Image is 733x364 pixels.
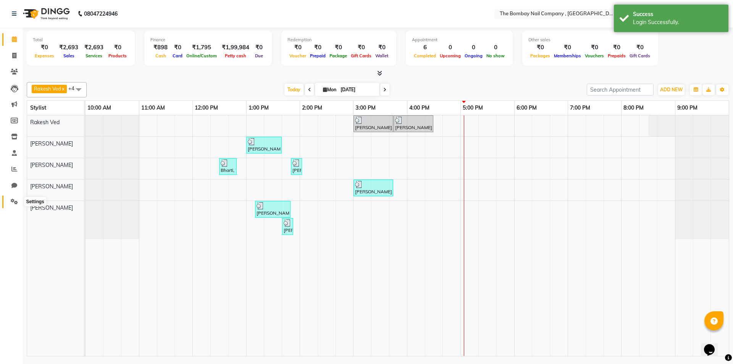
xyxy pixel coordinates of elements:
[373,43,390,52] div: ₹0
[30,104,46,111] span: Stylist
[193,102,220,113] a: 12:00 PM
[68,85,80,91] span: +4
[407,102,431,113] a: 4:00 PM
[33,43,56,52] div: ₹0
[107,43,129,52] div: ₹0
[484,43,507,52] div: 0
[528,37,652,43] div: Other sales
[660,87,683,92] span: ADD NEW
[308,43,328,52] div: ₹0
[86,102,113,113] a: 10:00 AM
[184,53,219,58] span: Online/Custom
[658,84,685,95] button: ADD NEW
[220,159,236,174] div: Bharti, TK03, 12:30 PM-12:50 PM, Removals - Overlays
[56,43,81,52] div: ₹2,693
[438,53,463,58] span: Upcoming
[292,159,301,174] div: [PERSON_NAME], TK02, 01:50 PM-02:00 PM, Removals - Gel Polish
[287,37,390,43] div: Redemption
[354,116,392,131] div: [PERSON_NAME], TK01, 03:00 PM-03:45 PM, Hair Services - SHAMPOO + BLOW DRY
[283,219,292,234] div: [PERSON_NAME], TK02, 01:40 PM-01:50 PM, Removals - Gel Polish
[349,53,373,58] span: Gift Cards
[622,102,646,113] a: 8:00 PM
[633,18,723,26] div: Login Successfully.
[287,43,308,52] div: ₹0
[24,197,46,206] div: Settings
[81,43,107,52] div: ₹2,693
[461,102,485,113] a: 5:00 PM
[30,119,60,126] span: Rakesh Ved
[284,84,304,95] span: Today
[528,43,552,52] div: ₹0
[33,53,56,58] span: Expenses
[587,84,654,95] input: Search Appointment
[30,204,73,211] span: [PERSON_NAME]
[484,53,507,58] span: No show
[219,43,252,52] div: ₹1,99,984
[463,53,484,58] span: Ongoing
[308,53,328,58] span: Prepaid
[394,116,433,131] div: [PERSON_NAME], TK01, 03:45 PM-04:30 PM, Hair Services - SHAMPOO + BLOW DRY
[438,43,463,52] div: 0
[252,43,266,52] div: ₹0
[223,53,248,58] span: Petty cash
[338,84,376,95] input: 2025-09-01
[583,53,606,58] span: Vouchers
[150,43,171,52] div: ₹898
[354,181,392,195] div: [PERSON_NAME], TK01, 03:00 PM-03:45 PM, Hair Services - SHAMPOO + BLOW DRY
[463,43,484,52] div: 0
[171,43,184,52] div: ₹0
[247,138,281,152] div: [PERSON_NAME], TK02, 01:00 PM-01:40 PM, Gel Polish Application - HANDS GEL POLISH,Removals - Gel ...
[515,102,539,113] a: 6:00 PM
[84,3,118,24] b: 08047224946
[171,53,184,58] span: Card
[153,53,168,58] span: Cash
[184,43,219,52] div: ₹1,795
[412,37,507,43] div: Appointment
[606,43,628,52] div: ₹0
[373,53,390,58] span: Wallet
[19,3,72,24] img: logo
[321,87,338,92] span: Mon
[412,43,438,52] div: 6
[30,140,73,147] span: [PERSON_NAME]
[150,37,266,43] div: Finance
[139,102,167,113] a: 11:00 AM
[287,53,308,58] span: Voucher
[328,53,349,58] span: Package
[354,102,378,113] a: 3:00 PM
[583,43,606,52] div: ₹0
[633,10,723,18] div: Success
[256,202,290,217] div: [PERSON_NAME], TK02, 01:10 PM-01:50 PM, Gel Polish Application - HANDS GEL POLISH,Removals - Gel ...
[628,43,652,52] div: ₹0
[300,102,324,113] a: 2:00 PM
[253,53,265,58] span: Due
[528,53,552,58] span: Packages
[606,53,628,58] span: Prepaids
[247,102,271,113] a: 1:00 PM
[328,43,349,52] div: ₹0
[675,102,699,113] a: 9:00 PM
[33,37,129,43] div: Total
[84,53,104,58] span: Services
[628,53,652,58] span: Gift Cards
[61,86,65,92] a: x
[349,43,373,52] div: ₹0
[34,86,61,92] span: Rakesh Ved
[568,102,592,113] a: 7:00 PM
[412,53,438,58] span: Completed
[701,333,725,356] iframe: chat widget
[30,183,73,190] span: [PERSON_NAME]
[552,43,583,52] div: ₹0
[107,53,129,58] span: Products
[552,53,583,58] span: Memberships
[30,162,73,168] span: [PERSON_NAME]
[61,53,76,58] span: Sales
